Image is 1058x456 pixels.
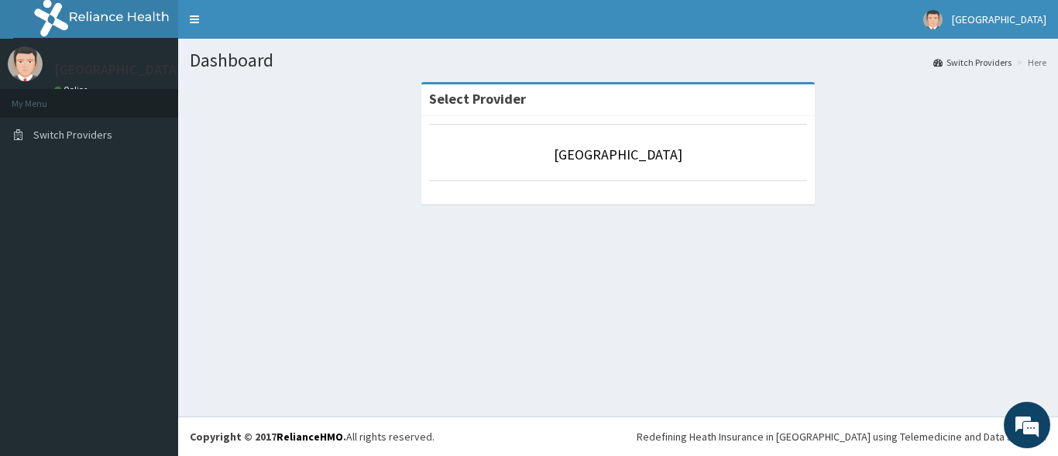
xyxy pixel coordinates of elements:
p: [GEOGRAPHIC_DATA] [54,63,182,77]
a: Switch Providers [933,56,1012,69]
strong: Select Provider [429,90,526,108]
span: Switch Providers [33,128,112,142]
img: User Image [923,10,943,29]
a: [GEOGRAPHIC_DATA] [554,146,682,163]
img: User Image [8,46,43,81]
div: Redefining Heath Insurance in [GEOGRAPHIC_DATA] using Telemedicine and Data Science! [637,429,1046,444]
a: Online [54,84,91,95]
a: RelianceHMO [277,430,343,444]
strong: Copyright © 2017 . [190,430,346,444]
span: [GEOGRAPHIC_DATA] [952,12,1046,26]
li: Here [1013,56,1046,69]
h1: Dashboard [190,50,1046,70]
footer: All rights reserved. [178,417,1058,456]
